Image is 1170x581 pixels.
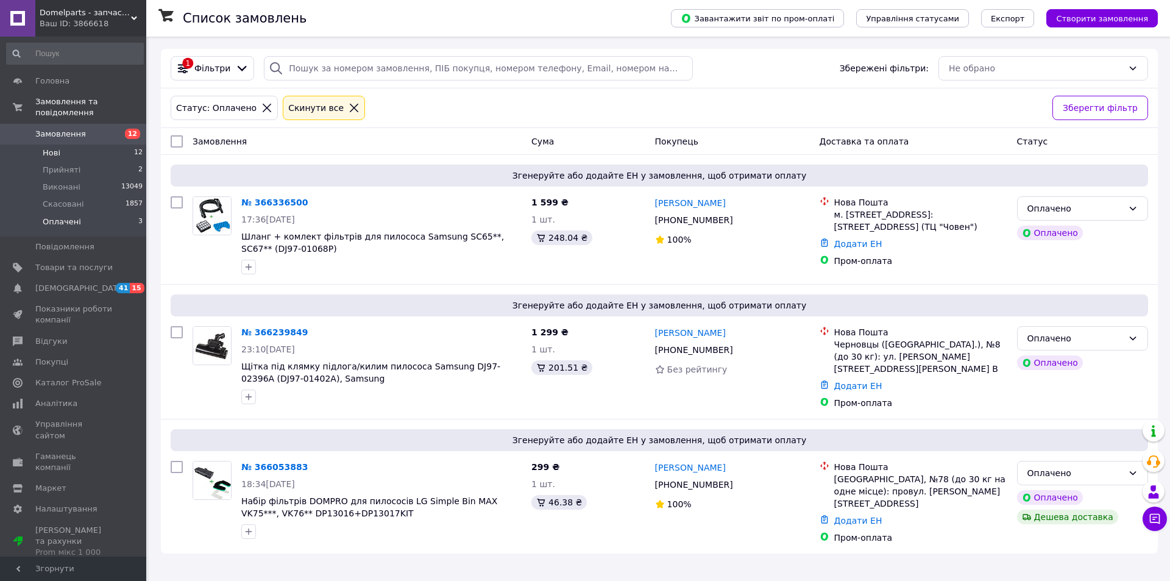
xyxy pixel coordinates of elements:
[531,462,559,472] span: 299 ₴
[866,14,959,23] span: Управління статусами
[121,182,143,193] span: 13049
[653,212,736,229] div: [PHONE_NUMBER]
[35,129,86,140] span: Замовлення
[834,239,882,249] a: Додати ЕН
[286,101,346,115] div: Cкинути все
[241,462,308,472] a: № 366053883
[1017,226,1083,240] div: Оплачено
[35,262,113,273] span: Товари та послуги
[531,479,555,489] span: 1 шт.
[531,360,592,375] div: 201.51 ₴
[193,196,232,235] a: Фото товару
[35,304,113,326] span: Показники роботи компанії
[35,283,126,294] span: [DEMOGRAPHIC_DATA]
[1017,510,1118,524] div: Дешева доставка
[681,13,834,24] span: Завантажити звіт по пром-оплаті
[667,365,728,374] span: Без рейтингу
[531,495,587,510] div: 46.38 ₴
[834,381,882,391] a: Додати ЕН
[981,9,1035,27] button: Експорт
[653,341,736,358] div: [PHONE_NUMBER]
[655,197,726,209] a: [PERSON_NAME]
[175,299,1143,312] span: Згенеруйте або додайте ЕН у замовлення, щоб отримати оплату
[241,344,295,354] span: 23:10[DATE]
[194,62,230,74] span: Фільтри
[653,476,736,493] div: [PHONE_NUMBER]
[856,9,969,27] button: Управління статусами
[840,62,929,74] span: Збережені фільтри:
[35,398,77,409] span: Аналітика
[834,255,1007,267] div: Пром-оплата
[183,11,307,26] h1: Список замовлень
[655,137,698,146] span: Покупець
[241,362,500,383] a: Щітка під клямку підлога/килим пилососа Samsung DJ97-02396A (DJ97-01402A), Samsung
[134,148,143,159] span: 12
[1017,490,1083,505] div: Оплачено
[1143,507,1167,531] button: Чат з покупцем
[1017,355,1083,370] div: Оплачено
[125,129,140,139] span: 12
[43,216,81,227] span: Оплачені
[531,344,555,354] span: 1 шт.
[193,326,232,365] a: Фото товару
[949,62,1123,75] div: Не обрано
[655,327,726,339] a: [PERSON_NAME]
[1046,9,1158,27] button: Створити замовлення
[126,199,143,210] span: 1857
[175,434,1143,446] span: Згенеруйте або додайте ЕН у замовлення, щоб отримати оплату
[35,483,66,494] span: Маркет
[264,56,693,80] input: Пошук за номером замовлення, ПІБ покупця, номером телефону, Email, номером накладної
[193,462,231,499] img: Фото товару
[241,496,497,518] a: Набір фільтрів DOMPRO для пилососів LG Simple Bin MAX VK75***, VK76** DP13016+DP13017KIT
[35,504,97,515] span: Налаштування
[43,165,80,176] span: Прийняті
[531,230,592,245] div: 248.04 ₴
[834,209,1007,233] div: м. [STREET_ADDRESS]: [STREET_ADDRESS] (ТЦ "Човен")
[1017,137,1048,146] span: Статус
[35,76,69,87] span: Головна
[834,473,1007,510] div: [GEOGRAPHIC_DATA], №78 (до 30 кг на одне місце): провул. [PERSON_NAME][STREET_ADDRESS]
[834,338,1007,375] div: Черновцы ([GEOGRAPHIC_DATA].), №8 (до 30 кг): ул. [PERSON_NAME][STREET_ADDRESS][PERSON_NAME] В
[35,525,113,558] span: [PERSON_NAME] та рахунки
[834,397,1007,409] div: Пром-оплата
[667,235,692,244] span: 100%
[991,14,1025,23] span: Експорт
[193,197,231,235] img: Фото товару
[35,547,113,558] div: Prom мікс 1 000
[35,419,113,441] span: Управління сайтом
[1056,14,1148,23] span: Створити замовлення
[834,326,1007,338] div: Нова Пошта
[193,137,247,146] span: Замовлення
[241,198,308,207] a: № 366336500
[671,9,844,27] button: Завантажити звіт по пром-оплаті
[35,377,101,388] span: Каталог ProSale
[834,516,882,526] a: Додати ЕН
[820,137,909,146] span: Доставка та оплата
[834,532,1007,544] div: Пром-оплата
[1027,332,1123,345] div: Оплачено
[6,43,144,65] input: Пошук
[241,215,295,224] span: 17:36[DATE]
[35,357,68,368] span: Покупці
[138,165,143,176] span: 2
[35,451,113,473] span: Гаманець компанії
[1034,13,1158,23] a: Створити замовлення
[174,101,259,115] div: Статус: Оплачено
[35,96,146,118] span: Замовлення та повідомлення
[43,182,80,193] span: Виконані
[531,215,555,224] span: 1 шт.
[531,198,569,207] span: 1 599 ₴
[116,283,130,293] span: 41
[40,7,131,18] span: Domelparts - запчастини та аксесуари для побутової техніки
[241,327,308,337] a: № 366239849
[531,327,569,337] span: 1 299 ₴
[241,232,504,254] a: Шланг + комлект фільтрів для пилососа Samsung SC65**, SC67** (DJ97-01068P)
[531,137,554,146] span: Cума
[175,169,1143,182] span: Згенеруйте або додайте ЕН у замовлення, щоб отримати оплату
[1027,466,1123,480] div: Оплачено
[130,283,144,293] span: 15
[1063,101,1138,115] span: Зберегти фільтр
